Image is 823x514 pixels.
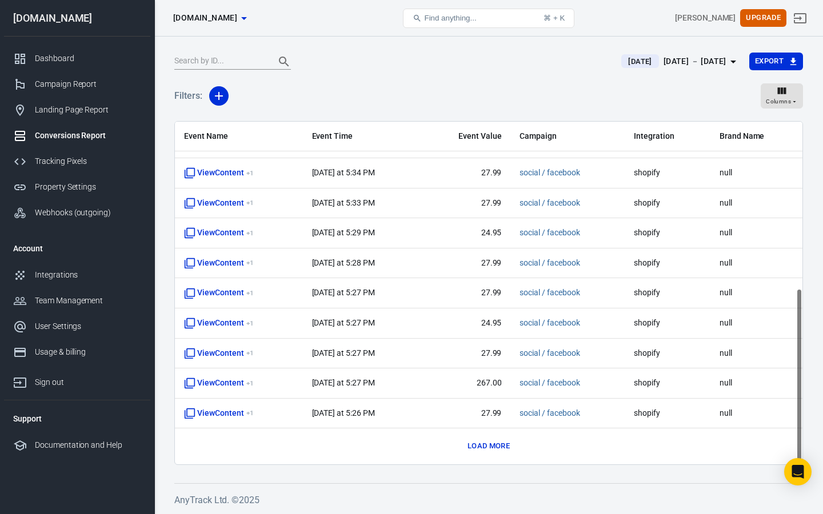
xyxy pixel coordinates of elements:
[184,258,253,269] span: ViewContent
[520,408,580,417] a: social / facebook
[720,131,793,142] span: Brand Name
[520,288,580,297] a: social / facebook
[4,288,150,314] a: Team Management
[740,9,786,27] button: Upgrade
[184,378,253,389] span: ViewContent
[173,11,237,25] span: everjoy.shop
[424,14,476,22] span: Find anything...
[35,439,141,451] div: Documentation and Help
[465,437,513,455] button: Load more
[634,131,701,142] span: Integration
[624,56,656,67] span: [DATE]
[169,7,251,29] button: [DOMAIN_NAME]
[634,227,701,239] span: shopify
[246,199,254,207] sup: + 1
[246,289,254,297] sup: + 1
[246,229,254,237] sup: + 1
[430,348,502,359] span: 27.99
[174,78,202,114] h5: Filters:
[174,54,266,69] input: Search by ID...
[4,314,150,339] a: User Settings
[634,198,701,209] span: shopify
[520,258,580,267] a: social / facebook
[520,378,580,387] a: social / facebook
[184,227,253,239] span: ViewContent
[4,46,150,71] a: Dashboard
[634,287,701,299] span: shopify
[634,348,701,359] span: shopify
[430,131,502,142] span: Event Value
[520,408,580,419] span: social / facebook
[612,52,749,71] button: [DATE][DATE] － [DATE]
[430,258,502,269] span: 27.99
[520,348,580,359] span: social / facebook
[35,346,141,358] div: Usage & billing
[246,349,254,357] sup: + 1
[634,378,701,389] span: shopify
[246,259,254,267] sup: + 1
[634,318,701,329] span: shopify
[520,318,580,327] a: social / facebook
[4,339,150,365] a: Usage & billing
[761,83,803,109] button: Columns
[312,318,375,327] time: 2025-09-05T17:27:48-04:00
[4,262,150,288] a: Integrations
[520,131,616,142] span: Campaign
[720,408,793,419] span: null
[246,379,254,387] sup: + 1
[184,408,253,419] span: ViewContent
[784,458,812,485] div: Open Intercom Messenger
[312,168,375,177] time: 2025-09-05T17:34:13-04:00
[430,198,502,209] span: 27.99
[184,348,253,359] span: ViewContent
[184,318,253,329] span: ViewContent
[403,9,574,28] button: Find anything...⌘ + K
[544,14,565,22] div: ⌘ + K
[430,227,502,239] span: 24.95
[174,493,803,507] h6: AnyTrack Ltd. © 2025
[520,318,580,329] span: social / facebook
[35,78,141,90] div: Campaign Report
[4,123,150,148] a: Conversions Report
[246,169,254,177] sup: + 1
[312,378,375,387] time: 2025-09-05T17:27:17-04:00
[720,287,793,299] span: null
[749,53,803,70] button: Export
[720,318,793,329] span: null
[520,198,580,209] span: social / facebook
[430,167,502,179] span: 27.99
[35,130,141,142] div: Conversions Report
[35,295,141,307] div: Team Management
[312,258,375,267] time: 2025-09-05T17:28:20-04:00
[35,104,141,116] div: Landing Page Report
[430,287,502,299] span: 27.99
[430,378,502,389] span: 267.00
[35,376,141,388] div: Sign out
[312,348,375,358] time: 2025-09-05T17:27:41-04:00
[35,155,141,167] div: Tracking Pixels
[520,287,580,299] span: social / facebook
[675,12,736,24] div: Account id: JnNNYHrQ
[720,227,793,239] span: null
[664,54,726,69] div: [DATE] － [DATE]
[520,168,580,177] a: social / facebook
[270,48,298,75] button: Search
[720,348,793,359] span: null
[634,167,701,179] span: shopify
[184,198,253,209] span: ViewContent
[4,174,150,200] a: Property Settings
[720,378,793,389] span: null
[766,97,791,107] span: Columns
[246,409,254,417] sup: + 1
[520,198,580,207] a: social / facebook
[634,258,701,269] span: shopify
[35,320,141,332] div: User Settings
[520,378,580,389] span: social / facebook
[312,228,375,237] time: 2025-09-05T17:29:37-04:00
[4,71,150,97] a: Campaign Report
[246,319,254,327] sup: + 1
[312,198,375,207] time: 2025-09-05T17:33:35-04:00
[312,288,375,297] time: 2025-09-05T17:27:52-04:00
[35,207,141,219] div: Webhooks (outgoing)
[184,287,253,299] span: ViewContent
